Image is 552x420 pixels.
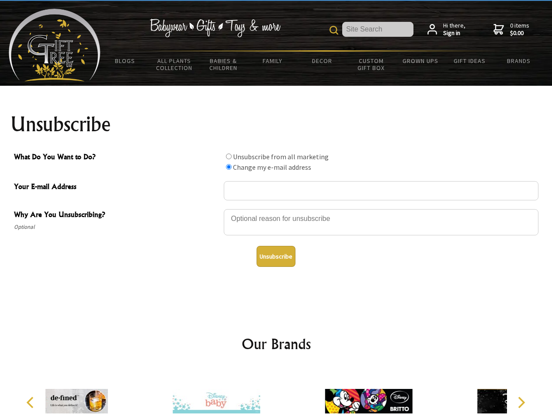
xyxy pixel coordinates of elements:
img: product search [330,26,338,35]
a: Gift Ideas [445,52,494,70]
input: What Do You Want to Do? [226,164,232,170]
span: Your E-mail Address [14,181,219,194]
a: BLOGS [101,52,150,70]
span: Optional [14,222,219,232]
img: Babyware - Gifts - Toys and more... [9,9,101,81]
img: Babywear - Gifts - Toys & more [149,19,281,37]
span: Hi there, [443,22,465,37]
a: All Plants Collection [150,52,199,77]
button: Previous [22,393,41,412]
h1: Unsubscribe [10,114,542,135]
a: Hi there,Sign in [427,22,465,37]
input: Your E-mail Address [224,181,538,200]
button: Unsubscribe [257,246,295,267]
strong: Sign in [443,29,465,37]
a: Babies & Children [199,52,248,77]
input: Site Search [342,22,413,37]
label: Unsubscribe from all marketing [233,152,329,161]
a: Brands [494,52,544,70]
a: 0 items$0.00 [493,22,529,37]
h2: Our Brands [17,333,535,354]
input: What Do You Want to Do? [226,154,232,159]
a: Family [248,52,298,70]
a: Decor [297,52,347,70]
button: Next [511,393,531,412]
a: Custom Gift Box [347,52,396,77]
textarea: Why Are You Unsubscribing? [224,209,538,235]
span: What Do You Want to Do? [14,151,219,164]
strong: $0.00 [510,29,529,37]
span: Why Are You Unsubscribing? [14,209,219,222]
a: Grown Ups [396,52,445,70]
span: 0 items [510,21,529,37]
label: Change my e-mail address [233,163,311,171]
